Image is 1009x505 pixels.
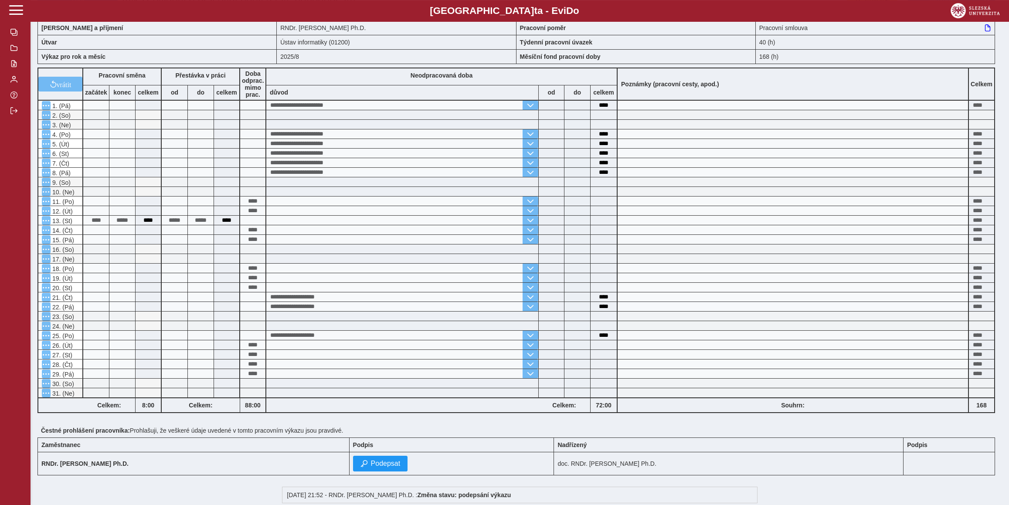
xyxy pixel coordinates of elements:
[418,491,511,498] b: Změna stavu: podepsání výkazu
[51,122,71,129] span: 3. (Ne)
[51,246,74,253] span: 16. (So)
[756,35,995,49] div: 40 (h)
[270,89,288,96] b: důvod
[554,452,904,475] td: doc. RNDr. [PERSON_NAME] Ph.D.
[42,216,51,225] button: Menu
[42,293,51,302] button: Menu
[591,402,617,409] b: 72:00
[42,264,51,273] button: Menu
[57,81,71,88] span: vrátit
[971,81,992,88] b: Celkem
[42,331,51,340] button: Menu
[136,402,161,409] b: 8:00
[51,198,74,205] span: 11. (Po)
[42,207,51,215] button: Menu
[42,235,51,244] button: Menu
[42,360,51,369] button: Menu
[42,369,51,378] button: Menu
[51,189,75,196] span: 10. (Ne)
[539,89,564,96] b: od
[51,160,69,167] span: 7. (Čt)
[51,342,73,349] span: 26. (Út)
[42,350,51,359] button: Menu
[51,237,74,244] span: 15. (Pá)
[240,402,265,409] b: 88:00
[175,72,225,79] b: Přestávka v práci
[42,159,51,167] button: Menu
[38,77,82,92] button: vrátit
[83,89,109,96] b: začátek
[42,283,51,292] button: Menu
[353,456,408,471] button: Podepsat
[37,424,1002,437] div: Prohlašuji, že veškeré údaje uvedené v tomto pracovním výkazu jsou pravdivé.
[51,227,73,234] span: 14. (Čt)
[520,24,566,31] b: Pracovní poměr
[42,197,51,206] button: Menu
[41,24,123,31] b: [PERSON_NAME] a příjmení
[41,427,130,434] b: Čestné prohlášení pracovníka:
[188,89,214,96] b: do
[42,274,51,282] button: Menu
[99,72,145,79] b: Pracovní směna
[51,256,75,263] span: 17. (Ne)
[42,379,51,388] button: Menu
[162,402,240,409] b: Celkem:
[41,53,105,60] b: Výkaz pro rok a měsíc
[41,460,129,467] b: RNDr. [PERSON_NAME] Ph.D.
[907,441,927,448] b: Podpis
[51,390,75,397] span: 31. (Ne)
[42,302,51,311] button: Menu
[83,402,135,409] b: Celkem:
[42,226,51,234] button: Menu
[51,371,74,378] span: 29. (Pá)
[534,5,537,16] span: t
[42,178,51,186] button: Menu
[51,275,73,282] span: 19. (Út)
[564,89,590,96] b: do
[136,89,161,96] b: celkem
[51,150,69,157] span: 6. (St)
[26,5,983,17] b: [GEOGRAPHIC_DATA] a - Evi
[51,141,69,148] span: 5. (Út)
[51,294,73,301] span: 21. (Čt)
[51,169,71,176] span: 8. (Pá)
[51,361,73,368] span: 28. (Čt)
[573,5,579,16] span: o
[42,149,51,158] button: Menu
[277,35,516,49] div: Ústav informatiky (01200)
[51,352,72,359] span: 27. (St)
[51,179,71,186] span: 9. (So)
[51,112,71,119] span: 2. (So)
[42,341,51,349] button: Menu
[109,89,135,96] b: konec
[756,49,995,64] div: 168 (h)
[51,332,74,339] span: 25. (Po)
[520,53,601,60] b: Měsíční fond pracovní doby
[42,389,51,397] button: Menu
[277,20,516,35] div: RNDr. [PERSON_NAME] Ph.D.
[557,441,587,448] b: Nadřízený
[51,323,75,330] span: 24. (Ne)
[42,120,51,129] button: Menu
[969,402,994,409] b: 168
[42,130,51,139] button: Menu
[162,89,187,96] b: od
[591,89,617,96] b: celkem
[41,441,80,448] b: Zaměstnanec
[951,3,1000,18] img: logo_web_su.png
[756,20,995,35] div: Pracovní smlouva
[51,131,71,138] span: 4. (Po)
[42,168,51,177] button: Menu
[42,245,51,254] button: Menu
[411,72,472,79] b: Neodpracovaná doba
[214,89,239,96] b: celkem
[42,101,51,110] button: Menu
[282,487,758,503] div: [DATE] 21:52 - RNDr. [PERSON_NAME] Ph.D. :
[51,208,73,215] span: 12. (Út)
[51,285,72,291] span: 20. (St)
[42,322,51,330] button: Menu
[51,313,74,320] span: 23. (So)
[42,187,51,196] button: Menu
[618,81,723,88] b: Poznámky (pracovní cesty, apod.)
[42,312,51,321] button: Menu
